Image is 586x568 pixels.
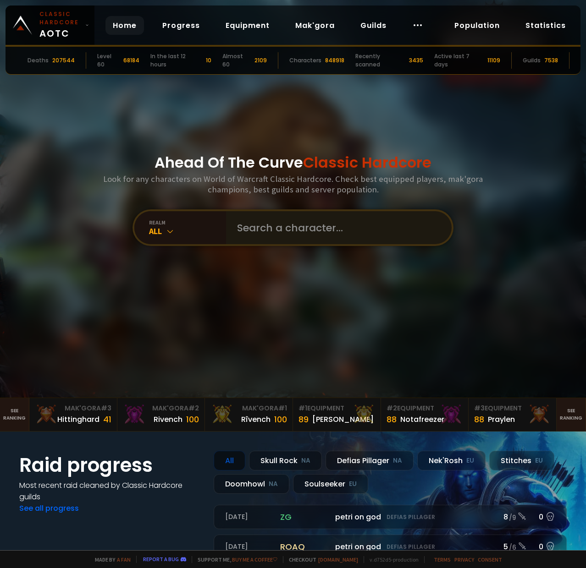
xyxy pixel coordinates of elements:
div: Mak'Gora [123,404,199,413]
div: 88 [474,413,484,426]
a: #3Equipment88Praylen [469,398,557,431]
div: 7538 [544,56,558,65]
a: Classic HardcoreAOTC [6,5,94,45]
div: Stitches [489,451,554,470]
span: Made by [89,556,131,563]
div: Soulseeker [293,474,368,494]
a: [DOMAIN_NAME] [318,556,358,563]
small: EU [535,456,543,465]
div: 41 [103,413,111,426]
a: Home [105,16,144,35]
div: Doomhowl [214,474,289,494]
div: realm [149,219,226,226]
input: Search a character... [232,211,441,244]
a: [DATE]roaqpetri on godDefias Pillager5 /60 [214,535,567,559]
a: Mak'Gora#1Rîvench100 [205,398,293,431]
a: Population [447,16,507,35]
small: NA [393,456,402,465]
a: a fan [117,556,131,563]
div: Recently scanned [355,52,405,69]
h4: Most recent raid cleaned by Classic Hardcore guilds [19,480,203,502]
div: Hittinghard [57,414,100,425]
a: Report a bug [143,556,179,563]
a: [DATE]zgpetri on godDefias Pillager8 /90 [214,505,567,529]
div: Characters [289,56,321,65]
small: Classic Hardcore [39,10,82,27]
div: Skull Rock [249,451,322,470]
a: Consent [478,556,502,563]
a: Terms [434,556,451,563]
div: Nek'Rosh [417,451,486,470]
a: See all progress [19,503,79,513]
h1: Raid progress [19,451,203,480]
div: 88 [387,413,397,426]
div: 100 [274,413,287,426]
a: #1Equipment89[PERSON_NAME] [293,398,381,431]
div: Rivench [154,414,182,425]
div: Mak'Gora [210,404,287,413]
a: Progress [155,16,207,35]
span: Classic Hardcore [303,152,431,173]
h1: Ahead Of The Curve [155,152,431,174]
span: v. d752d5 - production [364,556,419,563]
a: Statistics [518,16,573,35]
div: All [149,226,226,236]
span: AOTC [39,10,82,40]
a: Privacy [454,556,474,563]
div: 89 [299,413,309,426]
div: Guilds [523,56,541,65]
div: Notafreezer [400,414,444,425]
div: 10 [206,56,211,65]
div: Level 60 [97,52,120,69]
div: 68184 [123,56,139,65]
a: Mak'gora [288,16,342,35]
div: Equipment [387,404,463,413]
div: Rîvench [241,414,271,425]
div: Deaths [28,56,49,65]
span: # 3 [474,404,485,413]
div: [PERSON_NAME] [312,414,374,425]
div: Almost 60 [222,52,251,69]
small: EU [466,456,474,465]
a: Buy me a coffee [232,556,277,563]
a: Guilds [353,16,394,35]
a: Mak'Gora#2Rivench100 [117,398,205,431]
a: #2Equipment88Notafreezer [381,398,469,431]
span: # 1 [278,404,287,413]
span: # 2 [188,404,199,413]
h3: Look for any characters on World of Warcraft Classic Hardcore. Check best equipped players, mak'g... [100,174,486,195]
div: Equipment [299,404,375,413]
span: Checkout [283,556,358,563]
a: Seeranking [557,398,586,431]
div: Praylen [488,414,515,425]
small: NA [269,480,278,489]
div: In the last 12 hours [150,52,202,69]
div: 3435 [409,56,423,65]
div: Defias Pillager [326,451,414,470]
small: EU [349,480,357,489]
div: 2109 [254,56,267,65]
span: # 1 [299,404,307,413]
span: Support me, [192,556,277,563]
a: Equipment [218,16,277,35]
div: All [214,451,245,470]
span: # 3 [101,404,111,413]
div: Equipment [474,404,551,413]
div: 207544 [52,56,75,65]
div: 848918 [325,56,344,65]
div: Mak'Gora [35,404,111,413]
div: 100 [186,413,199,426]
small: NA [301,456,310,465]
div: 11109 [487,56,500,65]
span: # 2 [387,404,397,413]
div: Active last 7 days [434,52,484,69]
a: Mak'Gora#3Hittinghard41 [29,398,117,431]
